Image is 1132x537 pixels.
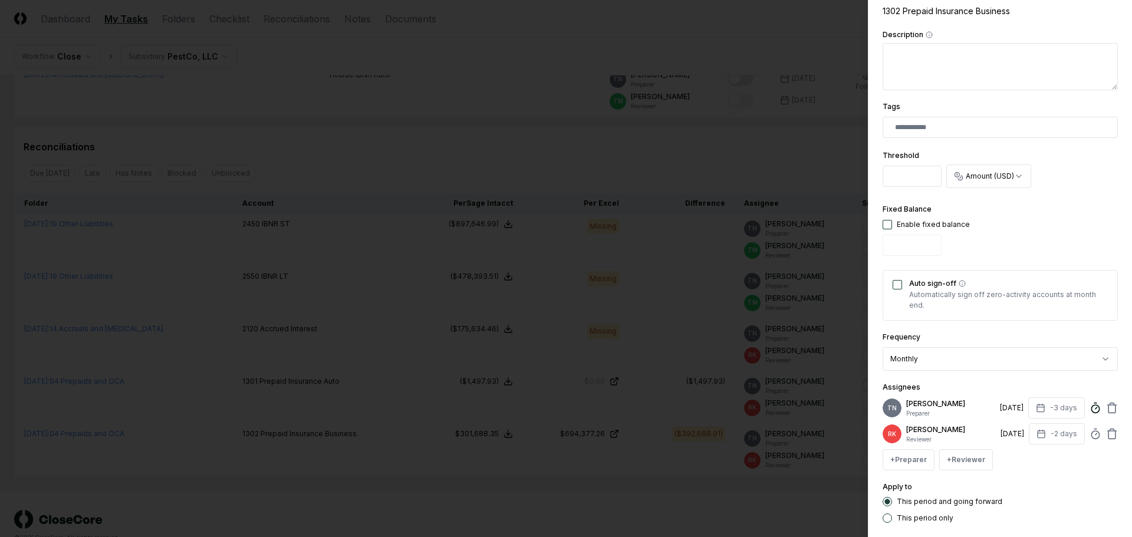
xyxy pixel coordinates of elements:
button: Auto sign-off [959,280,966,287]
label: Auto sign-off [909,280,1108,287]
p: [PERSON_NAME] [906,398,995,409]
button: -2 days [1029,423,1085,444]
p: Preparer [906,409,995,418]
label: Fixed Balance [883,205,932,213]
div: 1302 Prepaid Insurance Business [883,5,1118,17]
label: Apply to [883,482,912,491]
p: Reviewer [906,435,996,444]
label: Tags [883,102,900,111]
button: +Reviewer [939,449,993,470]
label: This period only [897,515,953,522]
label: Assignees [883,383,920,391]
label: Description [883,31,1118,38]
div: Enable fixed balance [897,219,970,230]
button: -3 days [1028,397,1085,419]
div: [DATE] [1000,403,1024,413]
label: Frequency [883,332,920,341]
label: Threshold [883,151,919,160]
span: TN [887,404,897,413]
div: [DATE] [1001,429,1024,439]
button: Description [926,31,933,38]
p: [PERSON_NAME] [906,424,996,435]
p: Automatically sign off zero-activity accounts at month end. [909,289,1108,311]
label: This period and going forward [897,498,1002,505]
button: +Preparer [883,449,934,470]
span: RK [888,430,896,439]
